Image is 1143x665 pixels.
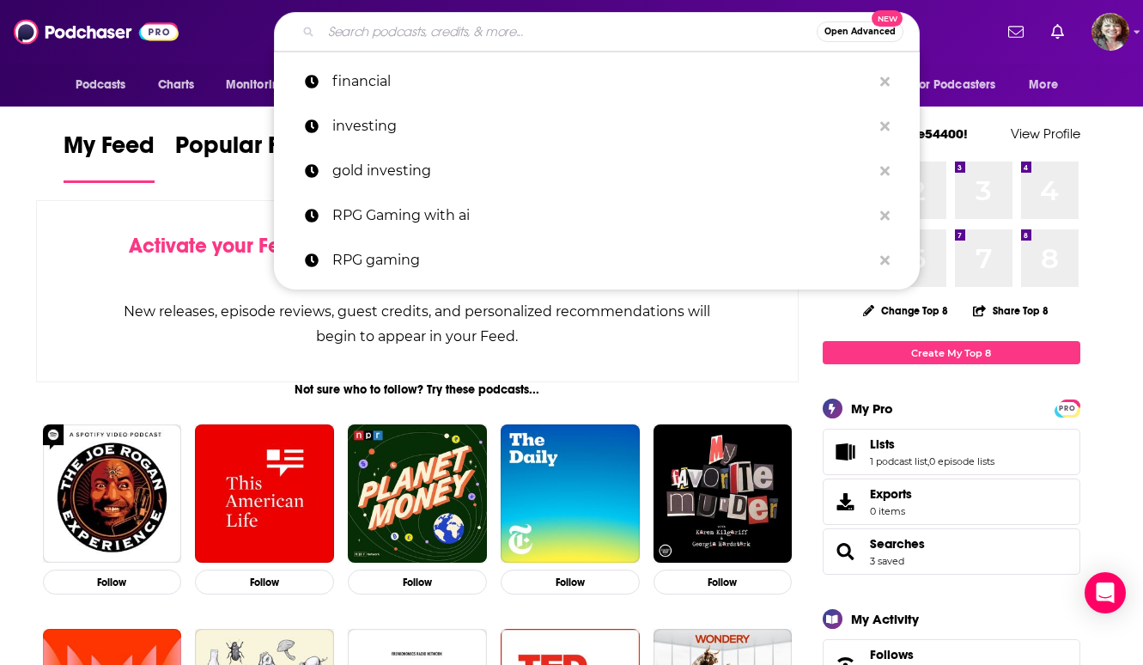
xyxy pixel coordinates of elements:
a: My Feed [64,131,155,183]
a: RPG Gaming with ai [274,193,920,238]
a: Create My Top 8 [823,341,1080,364]
a: Lists [870,436,994,452]
a: investing [274,104,920,149]
span: Follows [870,647,914,662]
a: 1 podcast list [870,455,927,467]
button: Share Top 8 [972,294,1049,327]
button: Follow [348,570,487,595]
button: Show profile menu [1091,13,1129,51]
a: Show notifications dropdown [1001,17,1031,46]
a: gold investing [274,149,920,193]
div: Open Intercom Messenger [1085,572,1126,613]
a: Lists [829,440,863,464]
span: Exports [870,486,912,502]
div: by following Podcasts, Creators, Lists, and other Users! [123,234,713,284]
span: 0 items [870,505,912,517]
button: Change Top 8 [853,300,959,321]
button: Follow [501,570,640,595]
p: RPG gaming [332,238,872,283]
img: User Profile [1091,13,1129,51]
span: Activate your Feed [129,233,305,259]
button: open menu [64,69,149,101]
span: Logged in as ronnie54400 [1091,13,1129,51]
span: Popular Feed [175,131,321,170]
div: My Pro [851,400,893,417]
a: Exports [823,479,1080,525]
p: gold investing [332,149,872,193]
a: Charts [147,69,205,101]
button: open menu [1017,69,1079,101]
a: RPG gaming [274,238,920,283]
p: financial [332,59,872,104]
img: The Daily [501,424,640,564]
button: Follow [195,570,334,595]
span: Open Advanced [824,27,896,36]
a: 3 saved [870,555,904,567]
button: open menu [903,69,1021,101]
p: investing [332,104,872,149]
span: , [927,455,929,467]
a: Searches [870,536,925,552]
a: financial [274,59,920,104]
input: Search podcasts, credits, & more... [321,18,817,46]
a: Show notifications dropdown [1044,17,1071,46]
div: Search podcasts, credits, & more... [274,12,920,52]
span: Podcasts [76,73,126,97]
span: Monitoring [226,73,287,97]
a: View Profile [1011,125,1080,142]
span: Lists [870,436,895,452]
span: PRO [1057,402,1078,415]
img: This American Life [195,424,334,564]
span: Exports [829,490,863,514]
span: Searches [823,528,1080,575]
span: Charts [158,73,195,97]
span: New [872,10,903,27]
img: My Favorite Murder with Karen Kilgariff and Georgia Hardstark [654,424,793,564]
div: My Activity [851,611,919,627]
span: Lists [823,429,1080,475]
span: My Feed [64,131,155,170]
p: RPG Gaming with ai [332,193,872,238]
span: More [1029,73,1058,97]
img: The Joe Rogan Experience [43,424,182,564]
a: PRO [1057,401,1078,414]
img: Podchaser - Follow, Share and Rate Podcasts [14,15,179,48]
button: Follow [43,570,182,595]
img: Planet Money [348,424,487,564]
button: Open AdvancedNew [817,21,903,42]
a: Popular Feed [175,131,321,183]
div: New releases, episode reviews, guest credits, and personalized recommendations will begin to appe... [123,299,713,349]
a: Searches [829,540,863,564]
button: open menu [214,69,309,101]
span: For Podcasters [914,73,996,97]
div: Not sure who to follow? Try these podcasts... [36,382,799,397]
a: 0 episode lists [929,455,994,467]
a: Follows [870,647,1028,662]
button: Follow [654,570,793,595]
